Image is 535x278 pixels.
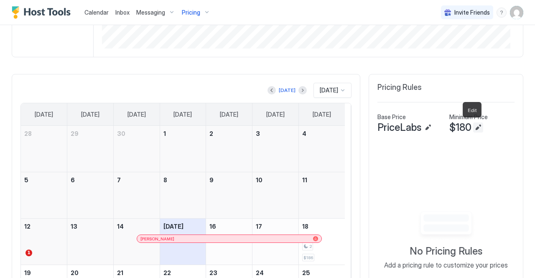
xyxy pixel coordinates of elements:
[26,103,61,126] a: Sunday
[24,269,31,276] span: 19
[267,86,276,94] button: Previous month
[182,9,200,16] span: Pricing
[302,176,307,184] span: 11
[67,219,114,265] td: October 13, 2025
[220,111,238,118] span: [DATE]
[12,6,74,19] a: Host Tools Logo
[115,8,130,17] a: Inbox
[256,176,262,184] span: 10
[384,261,508,269] span: Add a pricing rule to customize your prices
[510,6,523,19] div: User profile
[256,223,262,230] span: 17
[71,176,75,184] span: 6
[114,219,160,234] a: October 14, 2025
[25,250,32,256] span: 1
[21,126,67,141] a: September 28, 2025
[165,103,200,126] a: Wednesday
[266,111,285,118] span: [DATE]
[298,86,307,94] button: Next month
[256,269,264,276] span: 24
[298,126,345,172] td: October 4, 2025
[302,130,306,137] span: 4
[302,223,308,230] span: 18
[84,8,109,17] a: Calendar
[299,126,345,141] a: October 4, 2025
[209,223,216,230] span: 16
[163,130,166,137] span: 1
[136,9,165,16] span: Messaging
[173,111,192,118] span: [DATE]
[209,176,214,184] span: 9
[114,126,160,141] a: September 30, 2025
[303,255,313,260] span: $186
[423,122,433,133] button: Edit
[252,172,299,219] td: October 10, 2025
[117,130,125,137] span: 30
[377,121,421,134] span: PriceLabs
[252,219,299,265] td: October 17, 2025
[119,103,154,126] a: Tuesday
[211,103,247,126] a: Thursday
[278,85,297,95] button: [DATE]
[309,244,312,249] span: 2
[117,269,123,276] span: 21
[160,126,206,141] a: October 1, 2025
[114,172,160,188] a: October 7, 2025
[84,9,109,16] span: Calendar
[127,111,146,118] span: [DATE]
[71,223,77,230] span: 13
[206,126,252,172] td: October 2, 2025
[160,126,206,172] td: October 1, 2025
[209,130,213,137] span: 2
[302,269,310,276] span: 25
[71,130,79,137] span: 29
[209,269,217,276] span: 23
[67,126,114,172] td: September 29, 2025
[163,176,167,184] span: 8
[8,250,28,270] iframe: Intercom live chat
[117,223,124,230] span: 14
[298,172,345,219] td: October 11, 2025
[24,176,28,184] span: 5
[21,172,67,219] td: October 5, 2025
[117,176,121,184] span: 7
[468,107,476,113] span: Edit
[21,126,67,172] td: September 28, 2025
[299,219,345,234] a: October 18, 2025
[299,172,345,188] a: October 11, 2025
[206,172,252,188] a: October 9, 2025
[206,219,252,234] a: October 16, 2025
[35,111,53,118] span: [DATE]
[67,126,113,141] a: September 29, 2025
[160,172,206,219] td: October 8, 2025
[279,87,296,94] div: [DATE]
[140,236,174,242] span: [PERSON_NAME]
[320,87,338,94] span: [DATE]
[449,113,488,121] span: Minimum Price
[206,126,252,141] a: October 2, 2025
[67,219,113,234] a: October 13, 2025
[113,219,160,265] td: October 14, 2025
[454,9,490,16] span: Invite Friends
[115,9,130,16] span: Inbox
[449,121,471,134] span: $180
[113,172,160,219] td: October 7, 2025
[24,223,31,230] span: 12
[21,219,67,234] a: October 12, 2025
[252,126,299,172] td: October 3, 2025
[497,8,507,18] div: menu
[160,172,206,188] a: October 8, 2025
[473,122,483,133] button: Edit
[160,219,206,234] a: October 15, 2025
[252,126,298,141] a: October 3, 2025
[71,269,79,276] span: 20
[256,130,260,137] span: 3
[160,219,206,265] td: October 15, 2025
[24,130,32,137] span: 28
[67,172,113,188] a: October 6, 2025
[298,219,345,265] td: October 18, 2025
[304,103,339,126] a: Saturday
[21,219,67,265] td: October 12, 2025
[67,172,114,219] td: October 6, 2025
